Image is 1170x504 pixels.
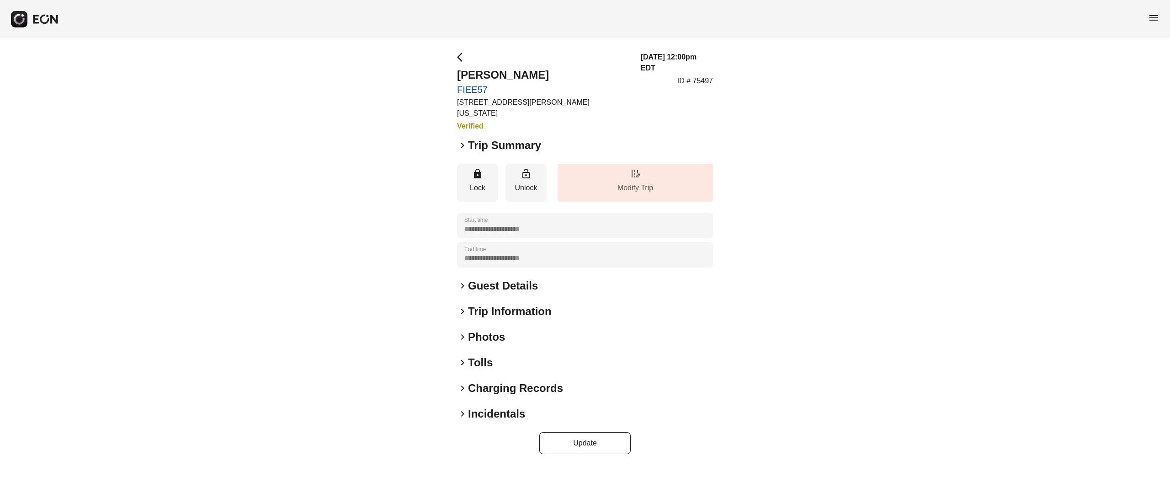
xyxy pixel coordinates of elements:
[641,52,713,74] h3: [DATE] 12:00pm EDT
[505,164,547,202] button: Unlock
[468,381,563,396] h2: Charging Records
[677,75,713,86] p: ID # 75497
[457,280,468,291] span: keyboard_arrow_right
[457,408,468,419] span: keyboard_arrow_right
[468,304,552,319] h2: Trip Information
[472,168,483,179] span: lock
[457,383,468,394] span: keyboard_arrow_right
[539,432,631,454] button: Update
[558,164,713,202] button: Modify Trip
[457,306,468,317] span: keyboard_arrow_right
[468,355,493,370] h2: Tolls
[457,332,468,343] span: keyboard_arrow_right
[468,407,525,421] h2: Incidentals
[457,164,498,202] button: Lock
[1148,12,1159,23] span: menu
[457,84,630,95] a: FIEE57
[468,279,538,293] h2: Guest Details
[457,52,468,63] span: arrow_back_ios
[457,97,630,119] p: [STREET_ADDRESS][PERSON_NAME][US_STATE]
[468,138,541,153] h2: Trip Summary
[457,140,468,151] span: keyboard_arrow_right
[521,168,532,179] span: lock_open
[457,357,468,368] span: keyboard_arrow_right
[457,68,630,82] h2: [PERSON_NAME]
[562,182,708,193] p: Modify Trip
[630,168,641,179] span: edit_road
[468,330,505,344] h2: Photos
[462,182,494,193] p: Lock
[510,182,542,193] p: Unlock
[457,121,630,132] h3: Verified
